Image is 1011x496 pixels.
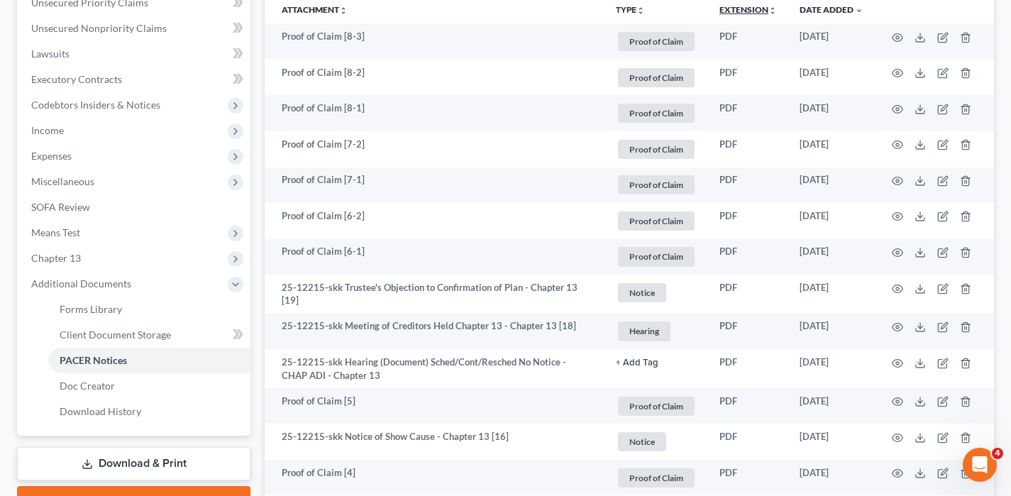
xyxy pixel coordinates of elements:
button: TYPEunfold_more [616,6,645,15]
td: Proof of Claim [7-2] [265,131,604,167]
span: PACER Notices [60,354,127,366]
a: Proof of Claim [616,138,697,161]
span: Notice [618,432,666,451]
a: SOFA Review [20,194,250,220]
td: [DATE] [788,131,875,167]
a: Proof of Claim [616,101,697,125]
a: Download History [48,399,250,424]
span: 4 [992,448,1003,459]
a: Download & Print [17,447,250,480]
a: Proof of Claim [616,209,697,233]
td: PDF [708,424,788,460]
td: [DATE] [788,167,875,204]
td: PDF [708,349,788,388]
a: Extensionunfold_more [719,4,777,15]
a: Proof of Claim [616,395,697,418]
td: 25-12215-skk Hearing (Document) Sched/Cont/Resched No Notice - CHAP ADI - Chapter 13 [265,349,604,388]
td: [DATE] [788,23,875,60]
span: Executory Contracts [31,73,122,85]
span: Income [31,124,64,136]
td: 25-12215-skk Meeting of Creditors Held Chapter 13 - Chapter 13 [18] [265,314,604,350]
td: [DATE] [788,460,875,496]
span: Unsecured Nonpriority Claims [31,22,167,34]
a: Proof of Claim [616,30,697,53]
span: Means Test [31,226,80,238]
iframe: Intercom live chat [963,448,997,482]
td: PDF [708,203,788,239]
span: Expenses [31,150,72,162]
a: Proof of Claim [616,466,697,490]
a: Client Document Storage [48,322,250,348]
span: Forms Library [60,303,122,315]
i: unfold_more [636,6,645,15]
i: unfold_more [768,6,777,15]
td: [DATE] [788,275,875,314]
td: 25-12215-skk Notice of Show Cause - Chapter 13 [16] [265,424,604,460]
td: [DATE] [788,239,875,275]
td: Proof of Claim [8-1] [265,95,604,131]
td: PDF [708,388,788,424]
a: + Add Tag [616,356,697,369]
a: Forms Library [48,297,250,322]
a: Executory Contracts [20,67,250,92]
td: PDF [708,95,788,131]
td: Proof of Claim [8-2] [265,60,604,96]
td: Proof of Claim [8-3] [265,23,604,60]
td: PDF [708,60,788,96]
span: Proof of Claim [618,247,695,266]
span: Download History [60,405,141,417]
span: Proof of Claim [618,468,695,487]
span: Proof of Claim [618,211,695,231]
td: PDF [708,131,788,167]
a: Proof of Claim [616,173,697,197]
a: Notice [616,430,697,453]
a: Lawsuits [20,41,250,67]
span: Proof of Claim [618,140,695,159]
td: Proof of Claim [5] [265,388,604,424]
td: PDF [708,23,788,60]
td: [DATE] [788,424,875,460]
td: [DATE] [788,60,875,96]
span: Client Document Storage [60,329,171,341]
td: Proof of Claim [4] [265,460,604,496]
a: Hearing [616,319,697,343]
td: PDF [708,239,788,275]
a: Attachmentunfold_more [282,4,348,15]
td: PDF [708,275,788,314]
span: SOFA Review [31,201,90,213]
span: Proof of Claim [618,104,695,123]
a: Proof of Claim [616,245,697,268]
a: PACER Notices [48,348,250,373]
i: expand_more [855,6,863,15]
td: [DATE] [788,349,875,388]
td: PDF [708,167,788,204]
td: [DATE] [788,203,875,239]
i: unfold_more [339,6,348,15]
span: Codebtors Insiders & Notices [31,99,160,111]
a: Unsecured Nonpriority Claims [20,16,250,41]
span: Proof of Claim [618,32,695,51]
span: Additional Documents [31,277,131,290]
a: Date Added expand_more [800,4,863,15]
span: Lawsuits [31,48,70,60]
span: Miscellaneous [31,175,94,187]
td: PDF [708,460,788,496]
span: Chapter 13 [31,252,81,264]
span: Hearing [618,321,670,341]
td: PDF [708,314,788,350]
td: [DATE] [788,95,875,131]
a: Proof of Claim [616,66,697,89]
span: Proof of Claim [618,175,695,194]
span: Doc Creator [60,380,115,392]
td: Proof of Claim [6-2] [265,203,604,239]
td: Proof of Claim [7-1] [265,167,604,204]
td: [DATE] [788,388,875,424]
td: Proof of Claim [6-1] [265,239,604,275]
td: 25-12215-skk Trustee's Objection to Confirmation of Plan - Chapter 13 [19] [265,275,604,314]
a: Doc Creator [48,373,250,399]
span: Proof of Claim [618,397,695,416]
td: [DATE] [788,314,875,350]
a: Notice [616,281,697,304]
span: Notice [618,283,666,302]
span: Proof of Claim [618,68,695,87]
